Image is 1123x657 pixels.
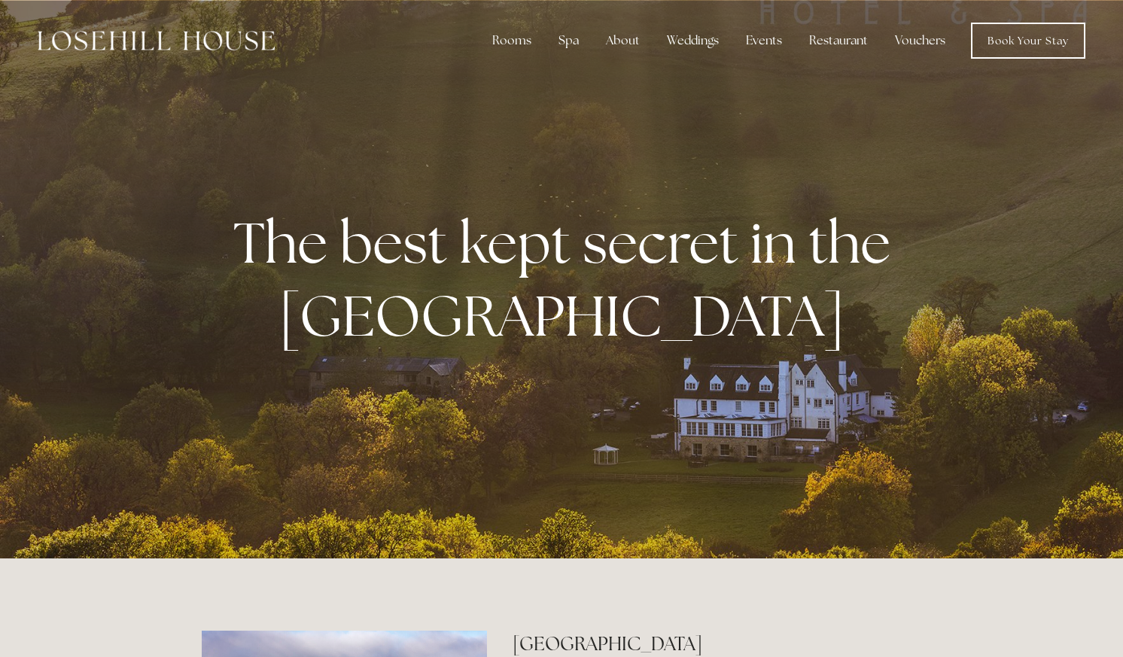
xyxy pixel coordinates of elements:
div: Spa [546,26,591,56]
a: Book Your Stay [971,23,1085,59]
strong: The best kept secret in the [GEOGRAPHIC_DATA] [233,205,902,353]
div: About [594,26,652,56]
a: Vouchers [883,26,957,56]
div: Rooms [480,26,543,56]
div: Events [734,26,794,56]
div: Weddings [655,26,731,56]
div: Restaurant [797,26,880,56]
img: Losehill House [38,31,275,50]
h2: [GEOGRAPHIC_DATA] [513,631,921,657]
